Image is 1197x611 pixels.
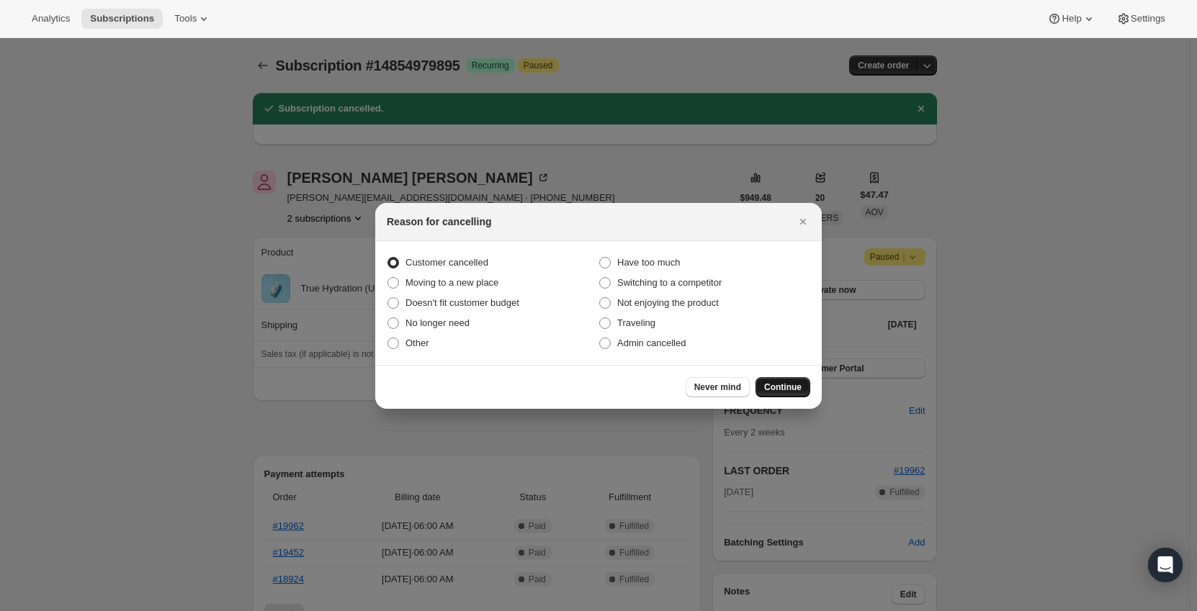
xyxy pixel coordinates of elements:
span: Other [405,338,429,348]
span: Traveling [617,317,655,328]
button: Continue [756,377,810,397]
span: Moving to a new place [405,277,498,288]
button: Close [793,212,813,232]
span: Tools [174,13,197,24]
span: Settings [1131,13,1165,24]
span: Have too much [617,257,680,268]
span: Never mind [694,381,741,393]
button: Help [1039,9,1104,29]
div: Open Intercom Messenger [1148,548,1183,582]
span: Switching to a competitor [617,277,722,288]
span: Doesn't fit customer budget [405,297,519,308]
span: Customer cancelled [405,257,488,268]
button: Tools [166,9,220,29]
span: Not enjoying the product [617,297,719,308]
span: Analytics [32,13,70,24]
span: Admin cancelled [617,338,686,348]
span: Continue [764,381,802,393]
h2: Reason for cancelling [387,214,491,229]
span: Help [1062,13,1081,24]
button: Never mind [686,377,750,397]
button: Analytics [23,9,79,29]
span: Subscriptions [90,13,154,24]
span: No longer need [405,317,470,328]
button: Settings [1108,9,1174,29]
button: Subscriptions [81,9,163,29]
